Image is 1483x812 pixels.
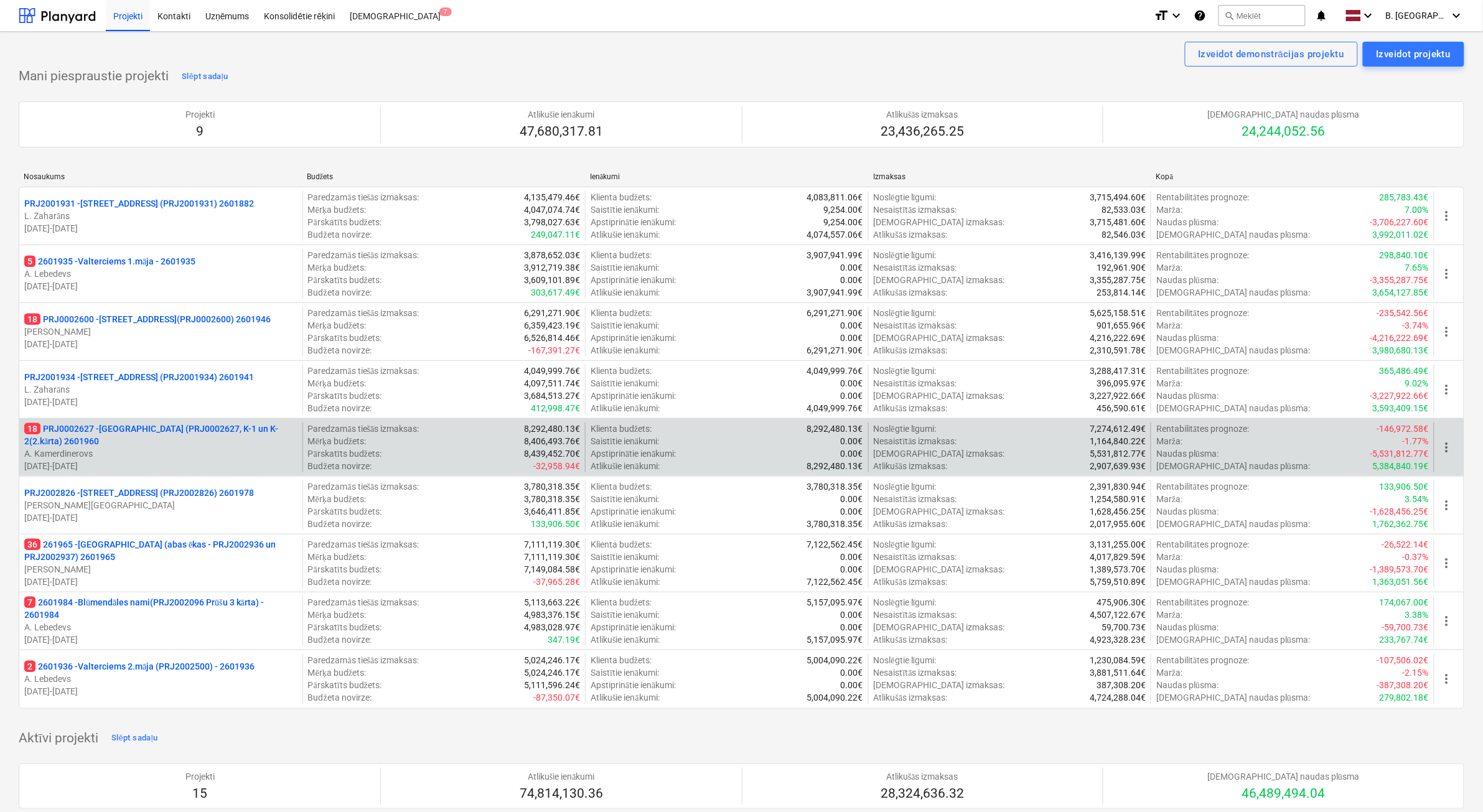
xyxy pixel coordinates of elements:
[531,402,580,414] p: 412,998.47€
[1090,274,1146,286] p: 3,355,287.75€
[24,447,297,460] p: A. Kamerdinerovs
[1439,440,1454,455] span: more_vert
[1102,228,1146,241] p: 82,546.03€
[308,216,381,228] p: Pārskatīts budžets :
[807,228,863,241] p: 4,074,557.06€
[24,499,297,511] p: [PERSON_NAME][GEOGRAPHIC_DATA]
[24,422,297,447] p: PRJ0002627 - [GEOGRAPHIC_DATA] (PRJ0002627, K-1 un K-2(2.kārta) 2601960
[1156,422,1249,435] p: Rentabilitātes prognoze :
[308,551,366,563] p: Mērķa budžets :
[308,228,372,241] p: Budžeta novirze :
[1090,216,1146,228] p: 3,715,481.60€
[841,505,863,518] p: 0.00€
[1156,377,1182,390] p: Marža :
[533,460,580,472] p: -32,958.94€
[1090,480,1146,493] p: 2,391,830.94€
[308,402,372,414] p: Budžeta novirze :
[24,538,297,588] div: 36261965 -[GEOGRAPHIC_DATA] (abas ēkas - PRJ2002936 un PRJ2002937) 2601965[PERSON_NAME][DATE]-[DATE]
[1405,261,1429,274] p: 7.65%
[874,551,957,563] p: Nesaistītās izmaksas :
[1370,505,1429,518] p: -1,628,456.25€
[807,518,863,530] p: 3,780,318.35€
[308,332,381,344] p: Pārskatīts budžets :
[1090,332,1146,344] p: 4,216,222.69€
[108,729,161,749] button: Slēpt sadaļu
[1386,11,1448,21] span: B. [GEOGRAPHIC_DATA]
[1156,286,1310,299] p: [DEMOGRAPHIC_DATA] naudas plūsma :
[1370,216,1429,228] p: -3,706,227.60€
[24,268,297,280] p: A. Lebedevs
[24,633,297,646] p: [DATE] - [DATE]
[1090,307,1146,319] p: 5,625,158.51€
[1090,505,1146,518] p: 1,628,456.25€
[881,123,964,141] p: 23,436,265.25
[1370,274,1429,286] p: -3,355,287.75€
[1361,8,1376,23] i: keyboard_arrow_down
[591,216,676,228] p: Apstiprinātie ienākumi :
[308,422,419,435] p: Paredzamās tiešās izmaksas :
[24,210,297,222] p: L. Zaharāns
[182,70,228,84] div: Slēpt sadaļu
[1090,422,1146,435] p: 7,274,612.49€
[841,261,863,274] p: 0.00€
[24,197,254,210] p: PRJ2001931 - [STREET_ADDRESS] (PRJ2001931) 2601882
[24,538,297,563] p: 261965 - [GEOGRAPHIC_DATA] (abas ēkas - PRJ2002936 un PRJ2002937) 2601965
[1439,498,1454,513] span: more_vert
[524,274,580,286] p: 3,609,101.89€
[807,365,863,377] p: 4,049,999.76€
[1403,435,1429,447] p: -1.77%
[1090,435,1146,447] p: 1,164,840.22€
[874,216,1005,228] p: [DEMOGRAPHIC_DATA] izmaksas :
[24,313,271,325] p: PRJ0002600 - [STREET_ADDRESS](PRJ0002600) 2601946
[873,172,1146,181] div: Izmaksas
[1370,447,1429,460] p: -5,531,812.77€
[524,505,580,518] p: 3,646,411.85€
[1156,332,1219,344] p: Naudas plūsma :
[179,67,232,86] button: Slēpt sadaļu
[1405,203,1429,216] p: 7.00%
[874,344,948,357] p: Atlikušās izmaksas :
[308,435,366,447] p: Mērķa budžets :
[591,286,660,299] p: Atlikušie ienākumi :
[520,108,603,121] p: Atlikušie ienākumi
[1380,249,1429,261] p: 298,840.10€
[524,493,580,505] p: 3,780,318.35€
[1156,435,1182,447] p: Marža :
[24,660,297,698] div: 22601936 -Valterciems 2.māja (PRJ2002500) - 2601936A. Lebedevs[DATE]-[DATE]
[1156,505,1219,518] p: Naudas plūsma :
[824,216,863,228] p: 9,254.00€
[308,261,366,274] p: Mērķa budžets :
[24,563,297,576] p: [PERSON_NAME]
[1156,249,1249,261] p: Rentabilitātes prognoze :
[1199,46,1344,62] div: Izveidot demonstrācijas projektu
[1156,274,1219,286] p: Naudas plūsma :
[1097,402,1146,414] p: 456,590.61€
[1185,42,1358,67] button: Izveidot demonstrācijas projektu
[1156,261,1182,274] p: Marža :
[1377,46,1451,62] div: Izveidot projektu
[807,460,863,472] p: 8,292,480.13€
[308,344,372,357] p: Budžeta novirze :
[524,377,580,390] p: 4,097,511.74€
[591,480,652,493] p: Klienta budžets :
[1380,191,1429,203] p: 285,783.43€
[591,228,660,241] p: Atlikušie ienākumi :
[1156,493,1182,505] p: Marža :
[874,228,948,241] p: Atlikušās izmaksas :
[185,123,215,141] p: 9
[308,447,381,460] p: Pārskatīts budžets :
[874,493,957,505] p: Nesaistītās izmaksas :
[308,203,366,216] p: Mērķa budžets :
[874,480,937,493] p: Noslēgtie līgumi :
[524,203,580,216] p: 4,047,074.74€
[874,332,1005,344] p: [DEMOGRAPHIC_DATA] izmaksas :
[308,365,419,377] p: Paredzamās tiešās izmaksas :
[1156,203,1182,216] p: Marža :
[874,203,957,216] p: Nesaistītās izmaksas :
[1377,422,1429,435] p: -146,972.58€
[524,249,580,261] p: 3,878,652.03€
[1090,551,1146,563] p: 4,017,829.59€
[807,402,863,414] p: 4,049,999.76€
[1090,249,1146,261] p: 3,416,139.99€
[1169,8,1184,23] i: keyboard_arrow_down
